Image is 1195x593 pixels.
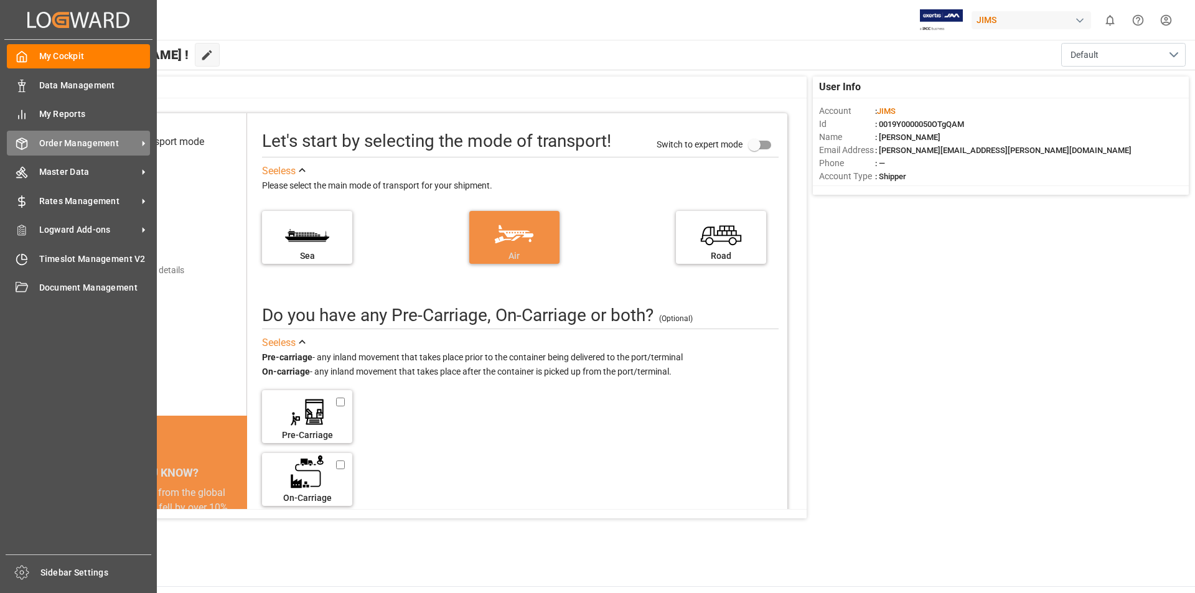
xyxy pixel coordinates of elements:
[819,80,861,95] span: User Info
[875,133,940,142] span: : [PERSON_NAME]
[659,313,693,324] div: (Optional)
[82,485,232,545] div: CO2 emissions from the global transport sector fell by over 10% in [DATE] (International Energy A...
[1124,6,1152,34] button: Help Center
[657,139,743,149] span: Switch to expert mode
[819,170,875,183] span: Account Type
[39,195,138,208] span: Rates Management
[262,128,611,154] div: Let's start by selecting the mode of transport!
[268,250,346,263] div: Sea
[268,429,346,442] div: Pre-Carriage
[262,335,296,350] div: See less
[7,102,150,126] a: My Reports
[39,137,138,150] span: Order Management
[262,367,310,376] strong: On-carriage
[920,9,963,31] img: Exertis%20JAM%20-%20Email%20Logo.jpg_1722504956.jpg
[39,253,151,266] span: Timeslot Management V2
[1061,43,1186,67] button: open menu
[819,157,875,170] span: Phone
[268,492,346,505] div: On-Carriage
[875,159,885,168] span: : —
[52,43,189,67] span: Hello [PERSON_NAME] !
[39,50,151,63] span: My Cockpit
[819,131,875,144] span: Name
[7,246,150,271] a: Timeslot Management V2
[39,223,138,236] span: Logward Add-ons
[39,108,151,121] span: My Reports
[262,179,779,194] div: Please select the main mode of transport for your shipment.
[40,566,152,579] span: Sidebar Settings
[7,44,150,68] a: My Cockpit
[39,281,151,294] span: Document Management
[972,8,1096,32] button: JIMS
[476,250,553,263] div: Air
[682,250,760,263] div: Road
[262,164,296,179] div: See less
[875,146,1132,155] span: : [PERSON_NAME][EMAIL_ADDRESS][PERSON_NAME][DOMAIN_NAME]
[819,105,875,118] span: Account
[336,459,345,470] input: On-Carriage
[262,350,779,380] div: - any inland movement that takes place prior to the container being delivered to the port/termina...
[1071,49,1099,62] span: Default
[877,106,896,116] span: JIMS
[230,485,247,560] button: next slide / item
[7,73,150,97] a: Data Management
[972,11,1091,29] div: JIMS
[67,459,247,485] div: DID YOU KNOW?
[875,172,906,181] span: : Shipper
[819,118,875,131] span: Id
[336,396,345,408] input: Pre-Carriage
[39,166,138,179] span: Master Data
[262,352,312,362] strong: Pre-carriage
[262,302,654,329] div: Do you have any Pre-Carriage, On-Carriage or both? (optional)
[819,144,875,157] span: Email Address
[1096,6,1124,34] button: show 0 new notifications
[875,119,964,129] span: : 0019Y0000050OTgQAM
[875,106,896,116] span: :
[39,79,151,92] span: Data Management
